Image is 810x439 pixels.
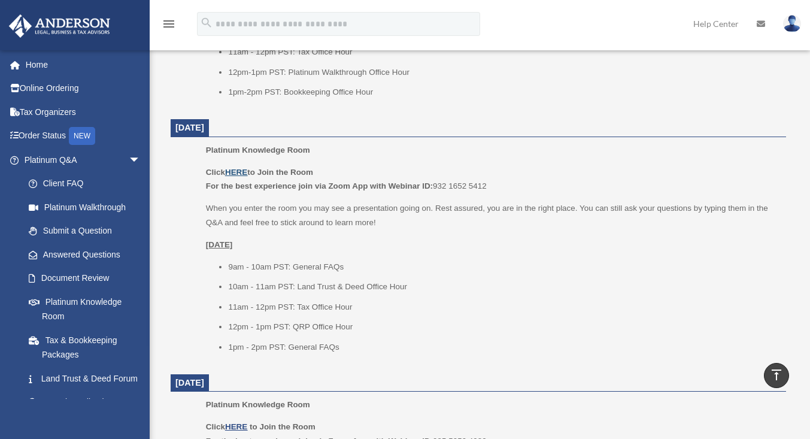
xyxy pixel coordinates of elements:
[17,267,159,290] a: Document Review
[228,85,778,99] li: 1pm-2pm PST: Bookkeeping Office Hour
[200,16,213,29] i: search
[228,340,778,355] li: 1pm - 2pm PST: General FAQs
[17,219,159,243] a: Submit a Question
[206,165,778,193] p: 932 1652 5412
[769,368,784,382] i: vertical_align_top
[228,65,778,80] li: 12pm-1pm PST: Platinum Walkthrough Office Hour
[8,100,159,124] a: Tax Organizers
[206,240,233,249] u: [DATE]
[175,123,204,132] span: [DATE]
[228,280,778,294] li: 10am - 11am PST: Land Trust & Deed Office Hour
[162,17,176,31] i: menu
[783,15,801,32] img: User Pic
[162,21,176,31] a: menu
[206,146,310,155] span: Platinum Knowledge Room
[228,45,778,59] li: 11am - 12pm PST: Tax Office Hour
[17,243,159,267] a: Answered Questions
[8,124,159,149] a: Order StatusNEW
[17,195,159,219] a: Platinum Walkthrough
[69,127,95,145] div: NEW
[17,172,159,196] a: Client FAQ
[17,290,153,328] a: Platinum Knowledge Room
[225,422,247,431] a: HERE
[206,201,778,229] p: When you enter the room you may see a presentation going on. Rest assured, you are in the right p...
[206,400,310,409] span: Platinum Knowledge Room
[228,300,778,314] li: 11am - 12pm PST: Tax Office Hour
[8,77,159,101] a: Online Ordering
[5,14,114,38] img: Anderson Advisors Platinum Portal
[17,328,159,367] a: Tax & Bookkeeping Packages
[17,367,159,390] a: Land Trust & Deed Forum
[129,148,153,172] span: arrow_drop_down
[17,390,159,414] a: Portal Feedback
[206,168,313,177] b: Click to Join the Room
[225,168,247,177] a: HERE
[228,320,778,334] li: 12pm - 1pm PST: QRP Office Hour
[228,260,778,274] li: 9am - 10am PST: General FAQs
[250,422,315,431] b: to Join the Room
[206,181,433,190] b: For the best experience join via Zoom App with Webinar ID:
[206,422,250,431] b: Click
[175,378,204,387] span: [DATE]
[764,363,789,388] a: vertical_align_top
[8,53,159,77] a: Home
[8,148,159,172] a: Platinum Q&Aarrow_drop_down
